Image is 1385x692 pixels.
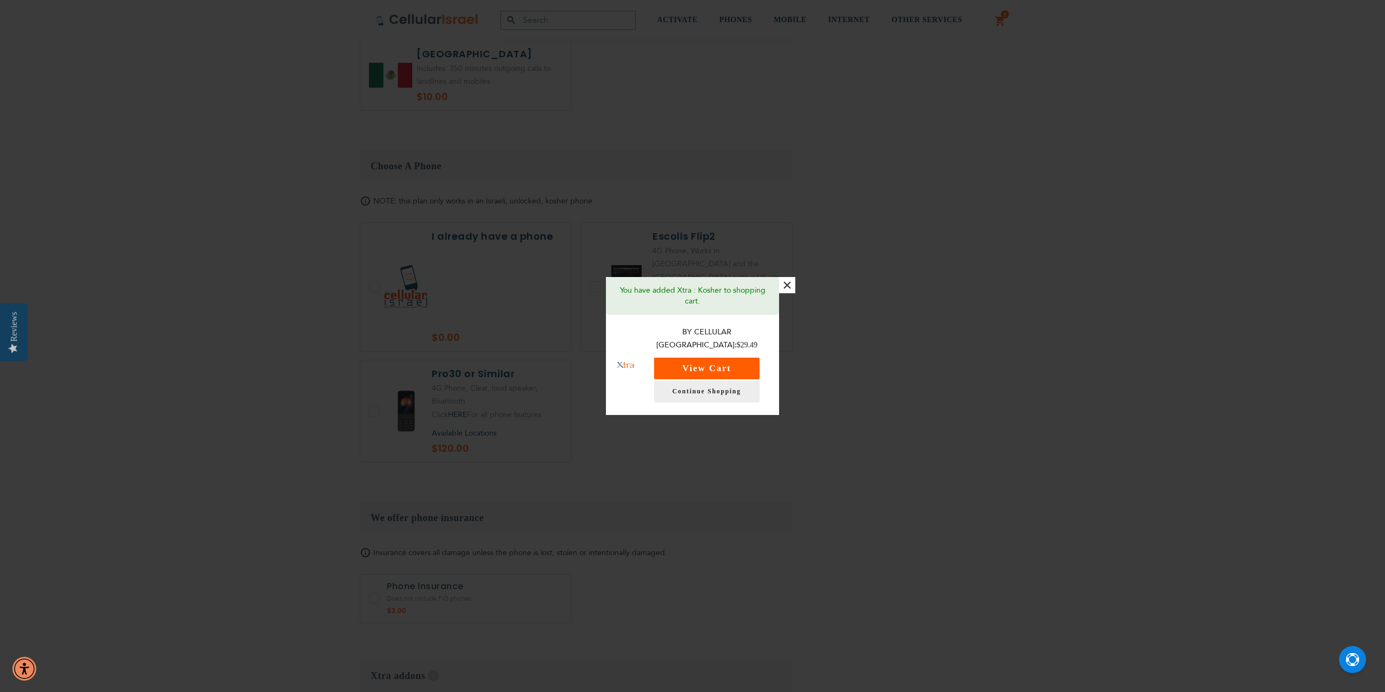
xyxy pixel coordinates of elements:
[614,285,771,307] p: You have added Xtra : Kosher to shopping cart.
[654,381,760,403] a: Continue Shopping
[9,312,19,341] div: Reviews
[654,358,760,379] button: View Cart
[645,326,769,352] p: By Cellular [GEOGRAPHIC_DATA]:
[779,277,795,293] button: ×
[12,657,36,681] div: Accessibility Menu
[737,341,758,349] span: $29.49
